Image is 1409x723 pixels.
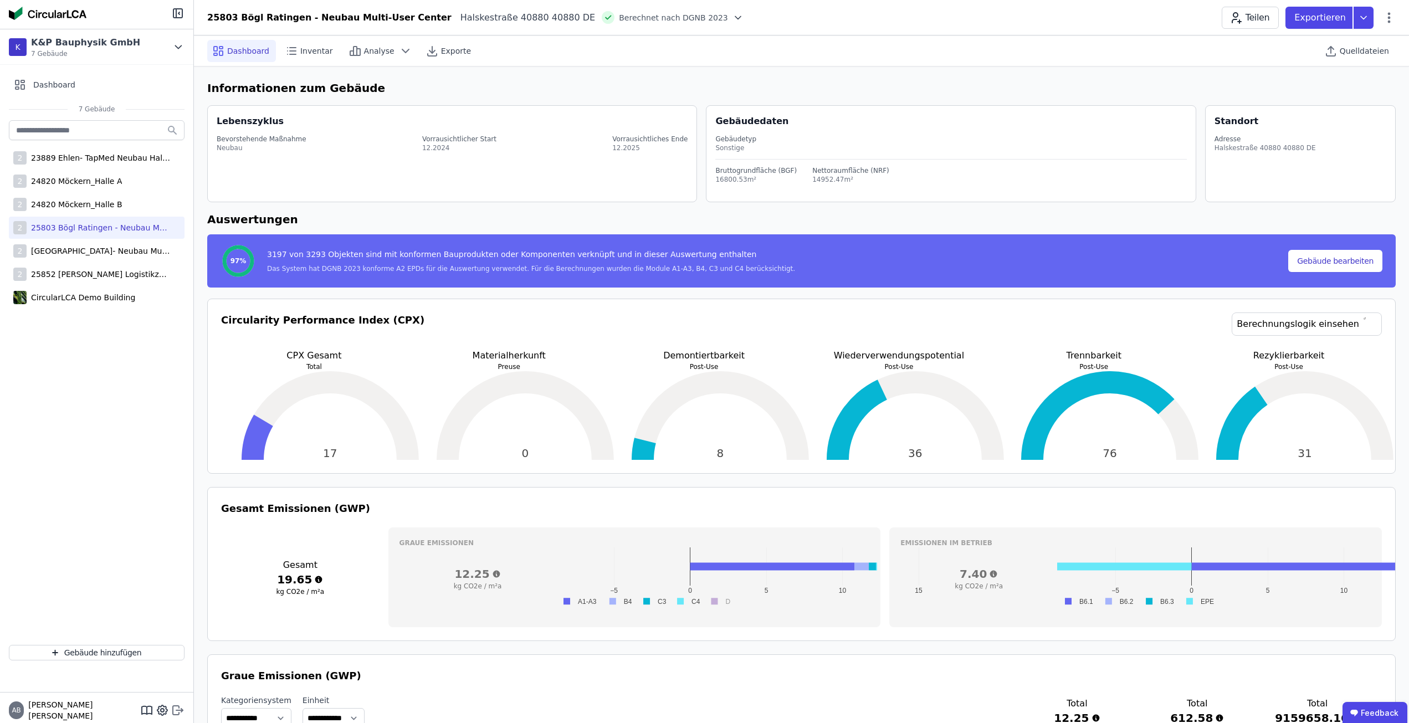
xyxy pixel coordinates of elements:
[207,80,1396,96] h6: Informationen zum Gebäude
[452,11,596,24] div: Halskestraße 40880 40880 DE
[619,12,728,23] span: Berechnet nach DGNB 2023
[13,151,27,165] div: 2
[806,349,992,362] p: Wiederverwendungspotential
[24,699,140,721] span: [PERSON_NAME] [PERSON_NAME]
[221,695,291,706] label: Kategoriensystem
[33,79,75,90] span: Dashboard
[9,7,86,20] img: Concular
[1215,115,1258,128] div: Standort
[27,292,135,303] div: CircularLCA Demo Building
[1294,11,1348,24] p: Exportieren
[364,45,394,57] span: Analyse
[416,362,602,371] p: Preuse
[1275,697,1360,710] h3: Total
[715,175,797,184] div: 16800.53m²
[68,105,126,114] span: 7 Gebäude
[812,166,889,175] div: Nettoraumfläche (NRF)
[31,36,140,49] div: K&P Bauphysik GmbH
[1155,697,1239,710] h3: Total
[13,175,27,188] div: 2
[227,45,269,57] span: Dashboard
[12,707,21,714] span: AB
[13,198,27,211] div: 2
[207,211,1396,228] h6: Auswertungen
[612,143,688,152] div: 12.2025
[1001,349,1187,362] p: Trennbarkeit
[221,668,1382,684] h3: Graue Emissionen (GWP)
[1215,143,1316,152] div: Halskestraße 40880 40880 DE
[812,175,889,184] div: 14952.47m²
[221,587,380,596] h3: kg CO2e / m²a
[207,11,452,24] div: 25803 Bögl Ratingen - Neubau Multi-User Center
[715,135,1186,143] div: Gebäudetyp
[1340,45,1389,57] span: Quelldateien
[221,572,380,587] h3: 19.65
[230,257,247,265] span: 97%
[221,501,1382,516] h3: Gesamt Emissionen (GWP)
[612,135,688,143] div: Vorrausichtliches Ende
[9,645,185,660] button: Gebäude hinzufügen
[1001,362,1187,371] p: Post-Use
[900,539,1371,547] h3: Emissionen im betrieb
[27,245,171,257] div: [GEOGRAPHIC_DATA]- Neubau Multi-User Center
[1288,250,1382,272] button: Gebäude bearbeiten
[221,312,424,349] h3: Circularity Performance Index (CPX)
[1222,7,1279,29] button: Teilen
[221,362,407,371] p: Total
[13,221,27,234] div: 2
[27,176,122,187] div: 24820 Möckern_Halle A
[1196,349,1382,362] p: Rezyklierbarkeit
[900,582,1057,591] h3: kg CO2e / m²a
[13,268,27,281] div: 2
[221,558,380,572] h3: Gesamt
[715,143,1186,152] div: Sonstige
[416,349,602,362] p: Materialherkunft
[422,135,496,143] div: Vorrausichtlicher Start
[611,362,797,371] p: Post-Use
[1232,312,1382,336] a: Berechnungslogik einsehen
[399,566,556,582] h3: 12.25
[441,45,471,57] span: Exporte
[217,143,306,152] div: Neubau
[27,152,171,163] div: 23889 Ehlen- TapMed Neubau Halle 2
[422,143,496,152] div: 12.2024
[900,566,1057,582] h3: 7.40
[1215,135,1316,143] div: Adresse
[715,166,797,175] div: Bruttogrundfläche (BGF)
[221,349,407,362] p: CPX Gesamt
[399,582,556,591] h3: kg CO2e / m²a
[303,695,365,706] label: Einheit
[27,222,171,233] div: 25803 Bögl Ratingen - Neubau Multi-User Center
[806,362,992,371] p: Post-Use
[217,135,306,143] div: Bevorstehende Maßnahme
[1196,362,1382,371] p: Post-Use
[267,249,795,264] div: 3197 von 3293 Objekten sind mit konformen Bauprodukten oder Komponenten verknüpft und in dieser A...
[27,269,171,280] div: 25852 [PERSON_NAME] Logistikzentrum
[611,349,797,362] p: Demontiertbarkeit
[1034,697,1119,710] h3: Total
[9,38,27,56] div: K
[267,264,795,273] div: Das System hat DGNB 2023 konforme A2 EPDs für die Auswertung verwendet. Für die Berechnungen wurd...
[13,244,27,258] div: 2
[715,115,1195,128] div: Gebäudedaten
[27,199,122,210] div: 24820 Möckern_Halle B
[399,539,870,547] h3: Graue Emissionen
[31,49,140,58] span: 7 Gebäude
[13,289,27,306] img: CircularLCA Demo Building
[217,115,284,128] div: Lebenszyklus
[300,45,333,57] span: Inventar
